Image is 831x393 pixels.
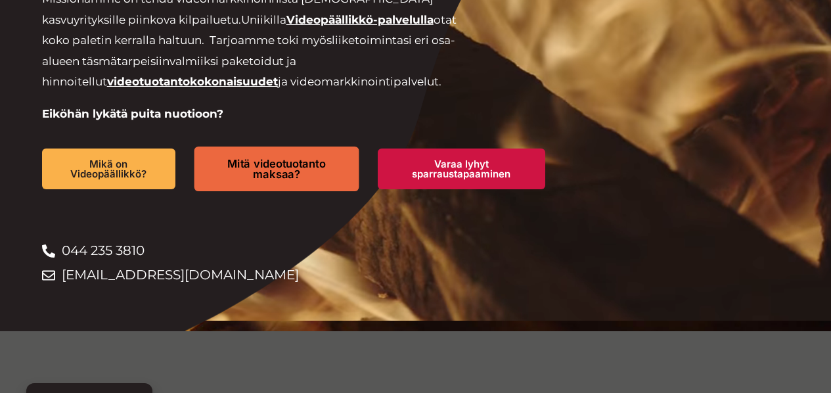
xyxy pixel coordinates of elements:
[42,239,572,263] a: 044 235 3810
[378,149,545,189] a: Varaa lyhyt sparraustapaaminen
[63,159,155,179] span: Mikä on Videopäällikkö?
[194,147,359,191] a: Mitä videotuotanto maksaa?
[278,75,441,88] span: ja videomarkkinointipalvelut.
[42,263,572,287] a: [EMAIL_ADDRESS][DOMAIN_NAME]
[217,158,336,180] span: Mitä videotuotanto maksaa?
[42,55,296,89] span: valmiiksi paketoidut ja hinnoitellut
[107,75,278,88] a: videotuotantokokonaisuudet
[399,159,524,179] span: Varaa lyhyt sparraustapaaminen
[241,13,286,26] span: Uniikilla
[42,107,223,120] strong: Eiköhän lykätä puita nuotioon?
[58,263,299,287] span: [EMAIL_ADDRESS][DOMAIN_NAME]
[58,239,145,263] span: 044 235 3810
[42,149,176,189] a: Mikä on Videopäällikkö?
[42,34,455,68] span: liiketoimintasi eri osa-alueen täsmätarpeisiin
[286,13,434,26] a: Videopäällikkö-palvelulla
